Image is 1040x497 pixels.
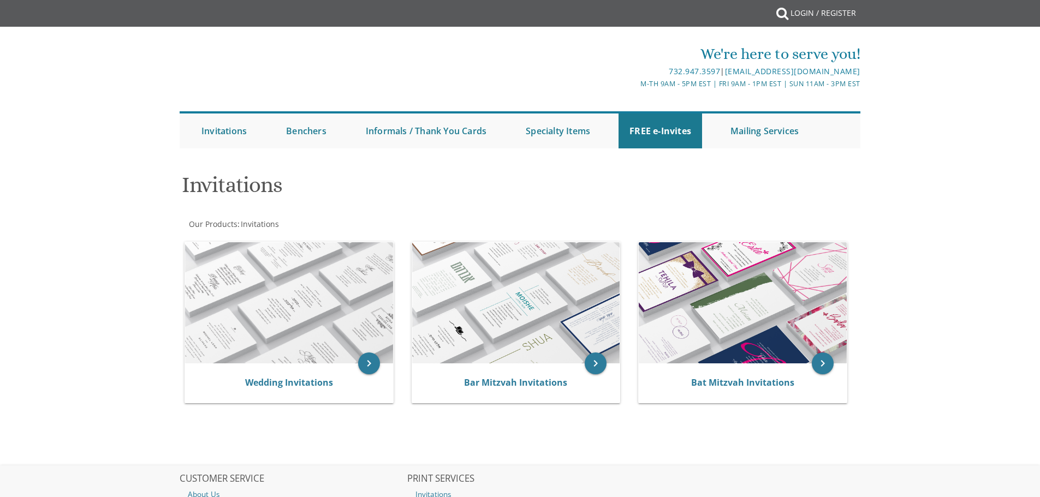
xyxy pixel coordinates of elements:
a: Our Products [188,219,237,229]
h1: Invitations [182,173,627,205]
a: [EMAIL_ADDRESS][DOMAIN_NAME] [725,66,860,76]
img: Bar Mitzvah Invitations [412,242,620,363]
a: Bat Mitzvah Invitations [691,376,794,388]
a: keyboard_arrow_right [812,352,834,374]
a: Specialty Items [515,113,601,148]
a: 732.947.3597 [669,66,720,76]
a: keyboard_arrow_right [358,352,380,374]
img: Bat Mitzvah Invitations [639,242,847,363]
a: Bar Mitzvah Invitations [464,376,567,388]
div: M-Th 9am - 5pm EST | Fri 9am - 1pm EST | Sun 11am - 3pm EST [407,78,860,89]
div: | [407,65,860,78]
a: Informals / Thank You Cards [355,113,497,148]
a: FREE e-Invites [619,113,702,148]
h2: PRINT SERVICES [407,474,633,484]
div: : [180,219,520,230]
a: Invitations [240,219,279,229]
a: Invitations [191,113,258,148]
a: Wedding Invitations [245,376,333,388]
span: Invitations [241,219,279,229]
h2: CUSTOMER SERVICE [180,474,406,484]
a: Mailing Services [720,113,810,148]
div: We're here to serve you! [407,43,860,65]
a: Benchers [275,113,337,148]
img: Wedding Invitations [185,242,393,363]
a: keyboard_arrow_right [585,352,607,374]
